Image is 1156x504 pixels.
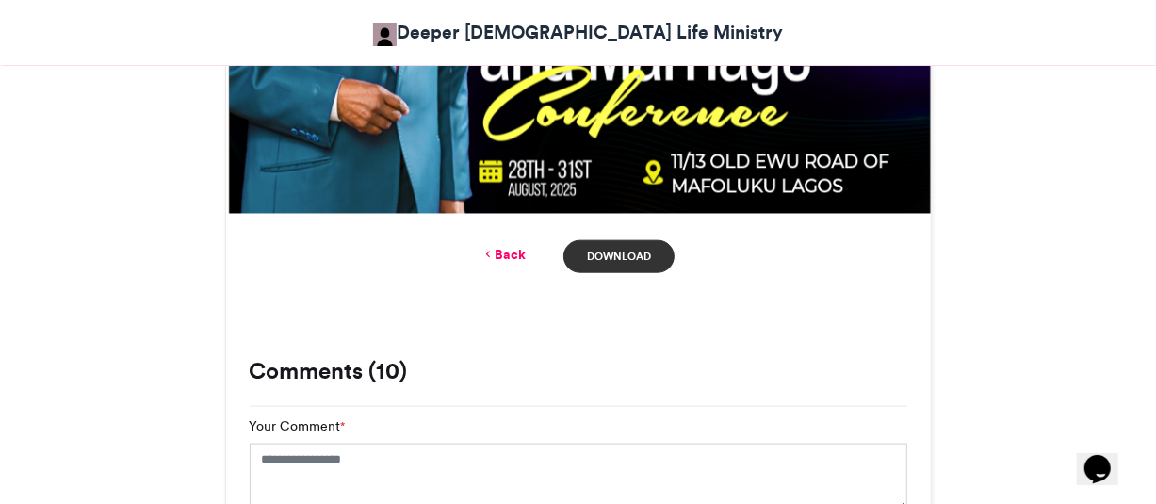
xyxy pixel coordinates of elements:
a: Deeper [DEMOGRAPHIC_DATA] Life Ministry [373,19,783,46]
a: Back [481,245,526,265]
iframe: chat widget [1077,429,1137,485]
h3: Comments (10) [250,360,907,382]
img: Obafemi Bello [373,23,397,46]
a: Download [563,240,674,273]
label: Your Comment [250,416,346,436]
